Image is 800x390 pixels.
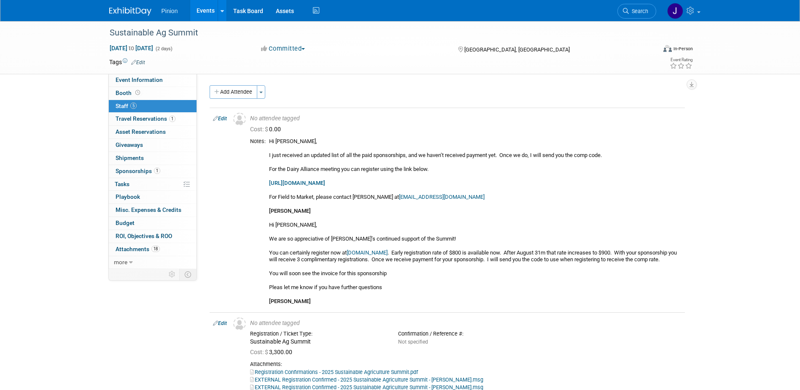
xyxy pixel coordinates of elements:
span: 18 [151,246,160,252]
span: Attachments [116,246,160,252]
span: 0.00 [250,126,284,133]
a: Booth [109,87,197,100]
a: Registration Confirmations - 2025 Sustainable Agriculture Summit.pdf [250,369,418,375]
span: Booth [116,89,142,96]
a: Misc. Expenses & Credits [109,204,197,217]
span: to [127,45,135,51]
span: [DATE] [DATE] [109,44,154,52]
img: Format-Inperson.png [663,45,672,52]
img: ExhibitDay [109,7,151,16]
a: [URL][DOMAIN_NAME] [269,180,325,186]
img: Unassigned-User-Icon.png [233,317,246,330]
span: Cost: $ [250,349,269,355]
span: Travel Reservations [116,115,175,122]
div: Hi [PERSON_NAME], I just received an updated list of all the paid sponsorships, and we haven’t re... [269,138,681,305]
a: Giveaways [109,139,197,152]
span: Giveaways [116,141,143,148]
a: Playbook [109,191,197,203]
button: Committed [258,44,308,53]
div: Confirmation / Reference #: [398,330,533,337]
span: more [114,259,127,265]
span: Asset Reservations [116,128,166,135]
span: Staff [116,103,137,109]
span: Tasks [115,181,129,187]
a: Budget [109,217,197,230]
img: Jennifer Plumisto [667,3,683,19]
div: Sustainable Ag Summit [250,338,385,346]
td: Toggle Event Tabs [179,269,197,280]
div: In-Person [673,46,693,52]
a: Edit [131,60,145,65]
span: 1 [169,116,175,122]
div: Event Rating [670,58,692,62]
a: Edit [213,320,227,326]
span: ROI, Objectives & ROO [116,233,172,239]
td: Personalize Event Tab Strip [165,269,180,280]
a: Sponsorships1 [109,165,197,178]
div: No attendee tagged [250,320,681,327]
a: Travel Reservations1 [109,113,197,125]
b: [PERSON_NAME] [269,298,311,304]
span: Search [629,8,648,14]
div: Registration / Ticket Type: [250,330,385,337]
a: ROI, Objectives & ROO [109,230,197,243]
span: Pinion [162,8,178,14]
div: Sustainable Ag Summit [107,25,644,41]
button: Add Attendee [210,85,257,99]
b: [PERSON_NAME] [269,208,311,214]
a: Tasks [109,178,197,191]
span: (2 days) [155,46,172,51]
span: 5 [130,103,137,109]
span: Sponsorships [116,168,160,174]
td: Tags [109,58,145,66]
a: Search [617,4,656,19]
a: Event Information [109,74,197,87]
a: more [109,256,197,269]
span: Event Information [116,76,163,83]
div: Event Format [606,44,693,57]
span: 3,300.00 [250,349,296,355]
a: EXTERNAL Registration Confirmed - 2025 Sustainable Agriculture Summit - [PERSON_NAME].msg [250,376,483,383]
span: Budget [116,219,135,226]
span: Cost: $ [250,126,269,133]
span: Misc. Expenses & Credits [116,206,181,213]
div: Notes: [250,138,266,145]
span: 1 [154,168,160,174]
span: Booth not reserved yet [134,89,142,96]
a: [DOMAIN_NAME] [347,249,388,256]
div: No attendee tagged [250,115,681,122]
div: Attachments: [250,361,681,368]
img: Unassigned-User-Icon.png [233,113,246,125]
a: [EMAIL_ADDRESS][DOMAIN_NAME] [399,194,485,200]
a: Asset Reservations [109,126,197,138]
a: Attachments18 [109,243,197,256]
a: Shipments [109,152,197,165]
span: Shipments [116,154,144,161]
a: Staff5 [109,100,197,113]
span: [GEOGRAPHIC_DATA], [GEOGRAPHIC_DATA] [464,46,570,53]
span: Playbook [116,193,140,200]
span: Not specified [398,339,428,345]
a: Edit [213,116,227,122]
